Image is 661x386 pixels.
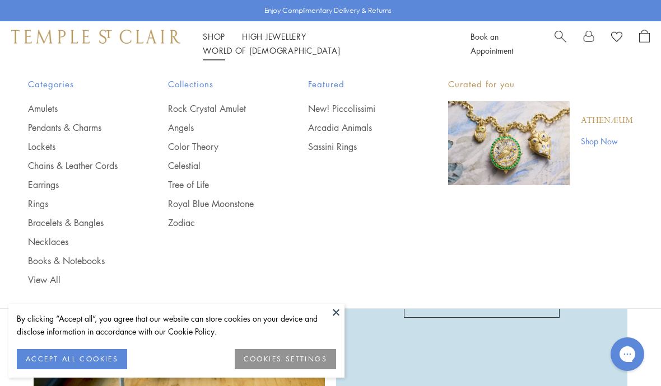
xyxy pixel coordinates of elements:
img: Temple St. Clair [11,30,180,43]
a: Amulets [28,102,123,115]
a: Rock Crystal Amulet [168,102,263,115]
a: New! Piccolissimi [308,102,403,115]
a: Sassini Rings [308,140,403,153]
a: Arcadia Animals [308,121,403,134]
a: Royal Blue Moonstone [168,197,263,210]
a: Books & Notebooks [28,255,123,267]
a: View All [28,274,123,286]
a: High JewelleryHigh Jewellery [242,31,306,42]
iframe: Gorgias live chat messenger [605,333,650,375]
a: Athenæum [581,115,633,127]
a: ShopShop [203,31,225,42]
button: COOKIES SETTINGS [235,349,336,369]
a: Shop Now [581,135,633,147]
a: Open Shopping Bag [639,30,650,58]
a: Angels [168,121,263,134]
a: Celestial [168,159,263,172]
p: Enjoy Complimentary Delivery & Returns [264,5,392,16]
a: Tree of Life [168,178,263,191]
a: Pendants & Charms [28,121,123,134]
a: Search [555,30,566,58]
a: World of [DEMOGRAPHIC_DATA]World of [DEMOGRAPHIC_DATA] [203,45,340,56]
a: Color Theory [168,140,263,153]
div: By clicking “Accept all”, you agree that our website can store cookies on your device and disclos... [17,312,336,338]
a: Zodiac [168,216,263,229]
p: Curated for you [448,77,633,91]
nav: Main navigation [203,30,445,58]
a: Rings [28,197,123,210]
a: Chains & Leather Cords [28,159,123,172]
span: Featured [308,77,403,91]
a: Lockets [28,140,123,153]
span: Collections [168,77,263,91]
a: View Wishlist [611,30,622,46]
a: Necklaces [28,236,123,248]
span: Categories [28,77,123,91]
a: Bracelets & Bangles [28,216,123,229]
a: Book an Appointment [471,31,513,56]
a: Earrings [28,178,123,191]
button: ACCEPT ALL COOKIES [17,349,127,369]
